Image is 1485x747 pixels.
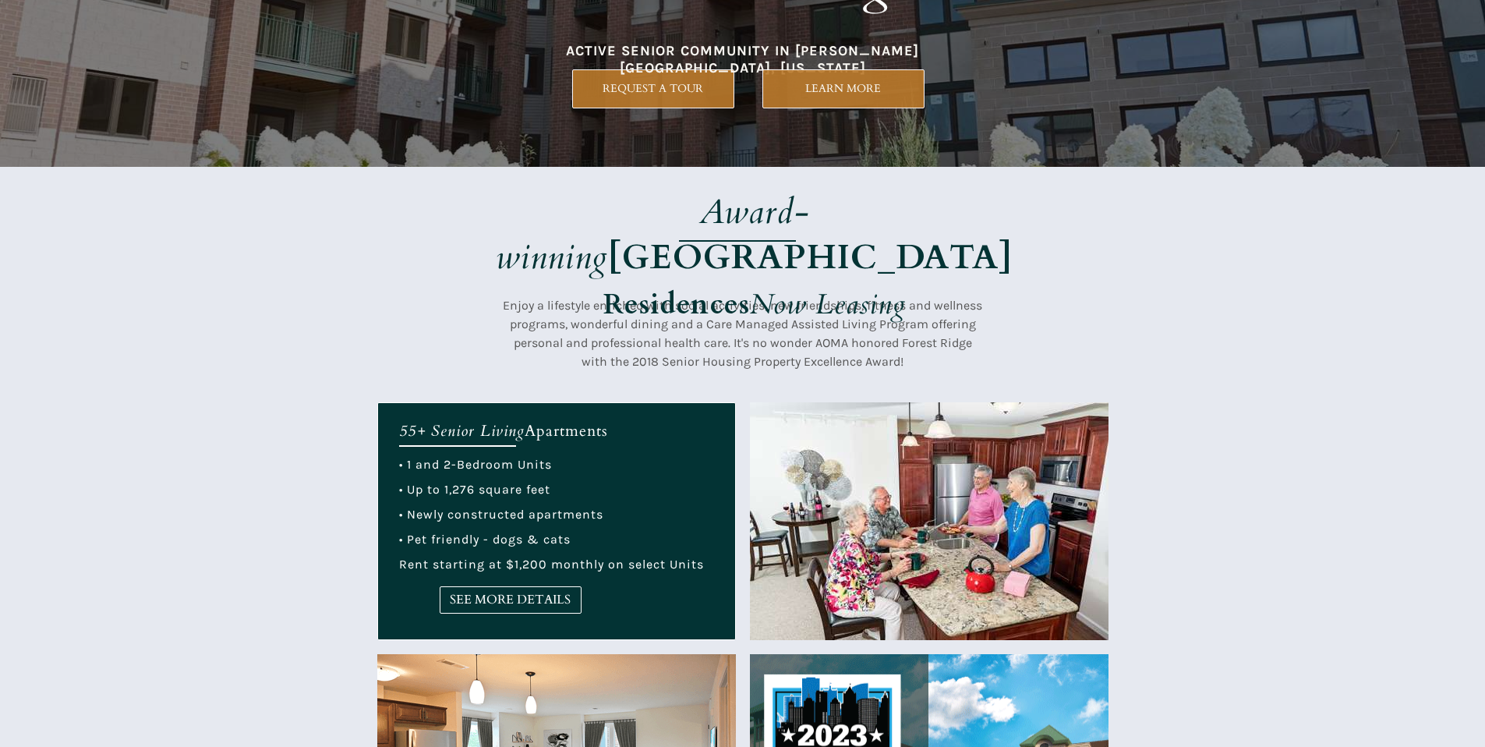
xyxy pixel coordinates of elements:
strong: Residences [603,285,750,324]
span: • Up to 1,276 square feet [399,482,550,497]
em: 55+ Senior Living [399,420,525,441]
span: • Pet friendly - dogs & cats [399,532,571,547]
a: SEE MORE DETAILS [440,586,582,614]
span: • 1 and 2-Bedroom Units [399,457,552,472]
span: SEE MORE DETAILS [440,593,581,607]
span: REQUEST A TOUR [573,82,734,95]
a: REQUEST A TOUR [572,69,734,108]
span: • Newly constructed apartments [399,507,603,522]
span: ACTIVE SENIOR COMMUNITY IN [PERSON_NAME][GEOGRAPHIC_DATA], [US_STATE] [566,42,919,76]
strong: [GEOGRAPHIC_DATA] [608,234,1013,281]
em: Award-winning [496,189,810,281]
a: LEARN MORE [762,69,925,108]
span: LEARN MORE [763,82,924,95]
span: Apartments [525,420,608,441]
span: Rent starting at $1,200 monthly on select Units [399,557,704,572]
em: Now Leasing [750,285,906,324]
